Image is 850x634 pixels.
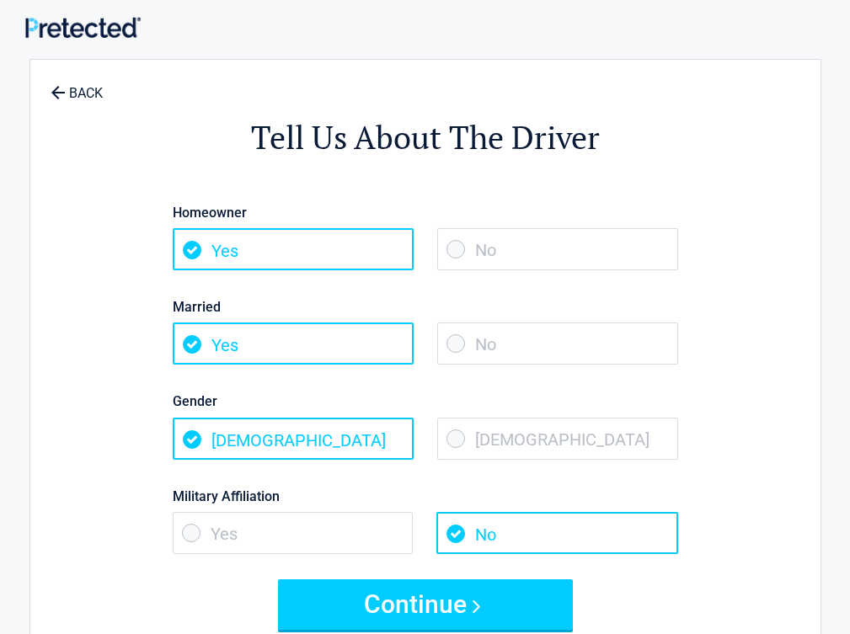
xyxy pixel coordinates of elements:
button: Continue [278,579,573,630]
span: [DEMOGRAPHIC_DATA] [173,418,414,460]
span: [DEMOGRAPHIC_DATA] [437,418,678,460]
label: Gender [173,390,678,413]
h2: Tell Us About The Driver [123,116,728,159]
span: No [437,228,678,270]
span: No [436,512,677,554]
a: BACK [47,71,106,100]
span: Yes [173,512,414,554]
span: Yes [173,228,414,270]
span: Yes [173,322,414,365]
label: Military Affiliation [173,485,678,508]
img: Main Logo [25,17,141,38]
label: Homeowner [173,201,678,224]
label: Married [173,296,678,318]
span: No [437,322,678,365]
